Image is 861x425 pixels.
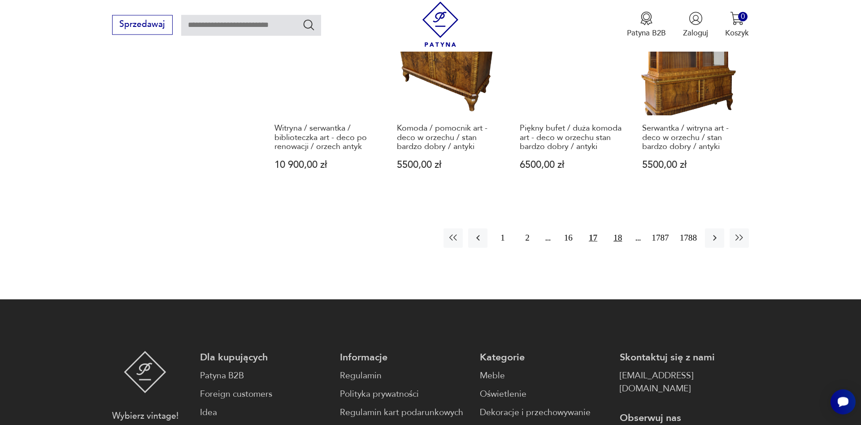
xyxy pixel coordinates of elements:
p: Zaloguj [683,28,708,38]
p: Skontaktuj się z nami [620,351,749,364]
button: Patyna B2B [627,11,666,38]
a: Ikona medaluPatyna B2B [627,11,666,38]
h3: Serwantka / witryna art - deco w orzechu / stan bardzo dobry / antyki [642,124,744,151]
p: 6500,00 zł [520,160,622,170]
a: Regulamin kart podarunkowych [340,406,469,419]
button: 18 [608,228,627,248]
a: Serwantka / witryna art - deco w orzechu / stan bardzo dobry / antykiSerwantka / witryna art - de... [637,4,749,191]
a: Sprzedawaj [112,22,173,29]
a: Oświetlenie [480,388,609,401]
p: Informacje [340,351,469,364]
div: 0 [738,12,748,21]
p: 5500,00 zł [397,160,499,170]
a: Piękny bufet / duża komoda art - deco w orzechu stan bardzo dobry / antykiPiękny bufet / duża kom... [515,4,626,191]
p: 5500,00 zł [642,160,744,170]
h3: Piękny bufet / duża komoda art - deco w orzechu stan bardzo dobry / antyki [520,124,622,151]
a: Meble [480,369,609,382]
p: Obserwuj nas [620,412,749,425]
img: Patyna - sklep z meblami i dekoracjami vintage [418,1,463,47]
p: Koszyk [725,28,749,38]
button: 16 [559,228,578,248]
button: 1 [493,228,512,248]
img: Ikonka użytkownika [689,11,703,25]
p: 10 900,00 zł [274,160,377,170]
a: Regulamin [340,369,469,382]
iframe: Smartsupp widget button [831,389,856,414]
button: 1787 [649,228,671,248]
button: 2 [518,228,537,248]
a: Komoda / pomocnik art - deco w orzechu / stan bardzo dobry / antykiKomoda / pomocnik art - deco w... [392,4,504,191]
button: Sprzedawaj [112,15,173,35]
a: Dekoracje i przechowywanie [480,406,609,419]
a: Witryna / serwantka / biblioteczka art - deco po renowacji / orzech antykWitryna / serwantka / bi... [270,4,381,191]
button: Szukaj [302,18,315,31]
a: Patyna B2B [200,369,329,382]
a: Idea [200,406,329,419]
p: Wybierz vintage! [112,410,178,423]
img: Patyna - sklep z meblami i dekoracjami vintage [124,351,166,393]
h3: Witryna / serwantka / biblioteczka art - deco po renowacji / orzech antyk [274,124,377,151]
h3: Komoda / pomocnik art - deco w orzechu / stan bardzo dobry / antyki [397,124,499,151]
a: Foreign customers [200,388,329,401]
p: Patyna B2B [627,28,666,38]
p: Dla kupujących [200,351,329,364]
a: [EMAIL_ADDRESS][DOMAIN_NAME] [620,369,749,395]
button: 1788 [677,228,700,248]
img: Ikona koszyka [730,11,744,25]
button: 0Koszyk [725,11,749,38]
img: Ikona medalu [639,11,653,25]
button: 17 [583,228,603,248]
a: Polityka prywatności [340,388,469,401]
p: Kategorie [480,351,609,364]
button: Zaloguj [683,11,708,38]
